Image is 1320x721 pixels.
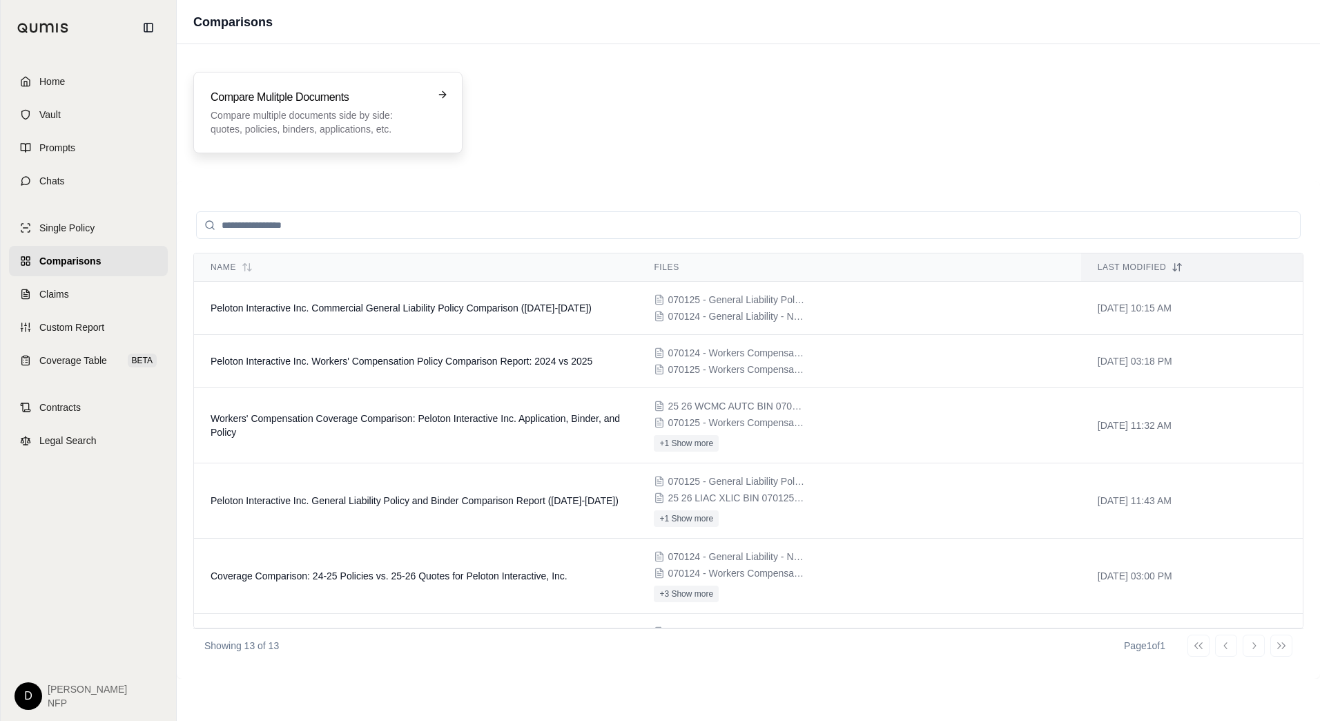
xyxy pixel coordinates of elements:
td: [DATE] 11:38 AM [1081,614,1303,689]
a: Chats [9,166,168,196]
span: Peloton Interactive Inc. Workers' Compensation Policy Comparison Report: 2024 vs 2025 [211,356,592,367]
span: 070124 - General Liability - National Fire & Marine Insurance Company.pdf [668,625,806,639]
a: Home [9,66,168,97]
span: Home [39,75,65,88]
h3: Compare Mulitple Documents [211,89,426,106]
a: Legal Search [9,425,168,456]
span: Coverage Table [39,354,107,367]
span: 25 26 LIAC XLIC BIN 070125 Hartford GL & Excess Final Binder v3, $2M SIR, $4M XS.pdf [668,491,806,505]
span: Peloton Interactive Inc. General Liability Policy and Binder Comparison Report (2024-2026) [211,495,619,506]
img: Qumis Logo [17,23,69,33]
div: D [14,682,42,710]
td: [DATE] 03:00 PM [1081,539,1303,614]
td: [DATE] 11:43 AM [1081,463,1303,539]
th: Files [637,253,1080,282]
span: NFP [48,696,127,710]
span: 070124 - General Liability - National Fire & Marine Insurance Company.pdf [668,309,806,323]
a: Prompts [9,133,168,163]
a: Claims [9,279,168,309]
span: Vault [39,108,61,122]
div: Name [211,262,621,273]
span: Contracts [39,401,81,414]
h1: Comparisons [193,12,273,32]
span: 070125 - General Liability Policy - Twin City Fire Insurance Company.pdf [668,474,806,488]
a: Single Policy [9,213,168,243]
span: Coverage Comparison: 24-25 Policies vs. 25-26 Quotes for Peloton Interactive, Inc. [211,570,567,581]
button: Collapse sidebar [137,17,159,39]
a: Vault [9,99,168,130]
button: +3 Show more [654,586,719,602]
span: Prompts [39,141,75,155]
a: Contracts [9,392,168,423]
div: Page 1 of 1 [1124,639,1165,653]
button: +1 Show more [654,510,719,527]
div: Last modified [1098,262,1286,273]
button: +1 Show more [654,435,719,452]
span: 070124 - Workers Compensation - ACE American Insurance Company.pdf [668,566,806,580]
span: Legal Search [39,434,97,448]
span: 25 26 WCMC AUTC BIN 070125 Hartford WC & Auto Final Binder v2.pdf [668,399,806,413]
span: Claims [39,287,69,301]
span: BETA [128,354,157,367]
span: 070125 - General Liability Policy - Twin City Fire Insurance Company.pdf [668,293,806,307]
a: Custom Report [9,312,168,343]
span: Single Policy [39,221,95,235]
td: [DATE] 10:15 AM [1081,282,1303,335]
span: Comparisons [39,254,101,268]
span: [PERSON_NAME] [48,682,127,696]
span: 070125 - Workers Compensation Policy - Trumbull Insurance Company.pdf [668,363,806,376]
p: Compare multiple documents side by side: quotes, policies, binders, applications, etc. [211,108,426,136]
a: Coverage TableBETA [9,345,168,376]
span: Workers' Compensation Coverage Comparison: Peloton Interactive Inc. Application, Binder, and Policy [211,413,620,438]
span: Chats [39,174,65,188]
td: [DATE] 11:32 AM [1081,388,1303,463]
span: Peloton Interactive Inc. Commercial General Liability Policy Comparison (2024-2026) [211,302,592,314]
span: 070125 - Workers Compensation Policy - Trumbull Insurance Company.pdf [668,416,806,430]
td: [DATE] 03:18 PM [1081,335,1303,388]
span: Custom Report [39,320,104,334]
p: Showing 13 of 13 [204,639,279,653]
a: Comparisons [9,246,168,276]
span: 070124 - Workers Compensation - ACE American Insurance Company.pdf [668,346,806,360]
span: 070124 - General Liability - National Fire & Marine Insurance Company.pdf [668,550,806,564]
